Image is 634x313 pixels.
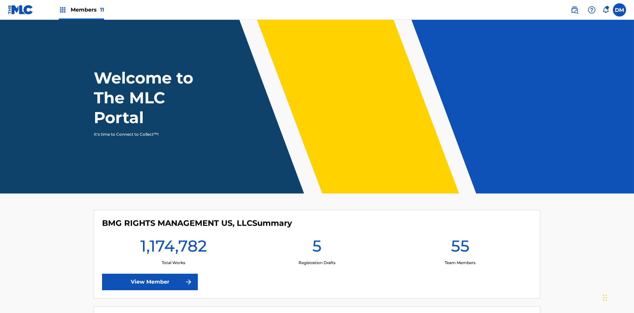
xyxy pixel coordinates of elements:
[451,236,470,260] h1: 55
[94,131,208,137] p: It's time to Connect to Collect™!
[59,6,67,14] img: Top Rightsholders
[601,281,634,313] iframe: Chat Widget
[162,260,185,266] p: Total Works
[102,218,292,228] h4: BMG RIGHTS MANAGEMENT US, LLC
[140,236,207,260] h1: 1,174,782
[100,7,104,13] span: 11
[71,6,104,14] span: Members
[312,236,322,260] h1: 5
[603,288,607,308] div: Drag
[568,3,581,17] a: Public Search
[602,7,609,13] div: Notifications
[588,6,596,14] img: help
[585,3,598,17] div: Help
[445,260,475,266] p: Team Members
[8,5,33,15] img: MLC Logo
[299,260,335,266] p: Registration Drafts
[94,68,217,127] h1: Welcome to The MLC Portal
[102,274,198,290] a: View Member
[613,3,626,17] div: User Menu
[185,278,193,286] img: f7272a7cc735f4ea7f67.svg
[571,6,579,14] img: search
